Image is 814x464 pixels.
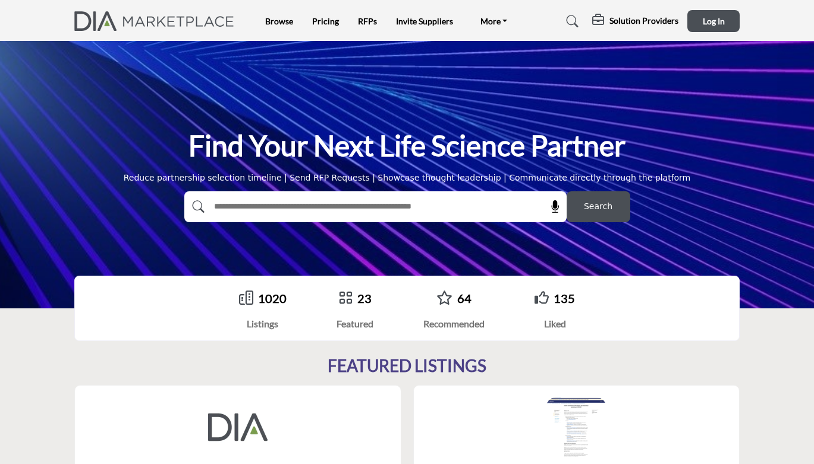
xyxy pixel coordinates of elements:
a: 135 [554,291,575,305]
h1: Find Your Next Life Science Partner [188,127,626,164]
a: 1020 [258,291,287,305]
div: Solution Providers [592,14,678,29]
a: 64 [457,291,472,305]
button: Search [567,191,630,222]
a: Invite Suppliers [396,16,453,26]
img: FDA CDER Small Business and Industry Assistance (SBIA) [546,397,606,457]
div: Recommended [423,317,485,331]
a: Pricing [312,16,339,26]
button: Log In [687,10,740,32]
a: Go to Featured [338,291,353,307]
a: Browse [265,16,293,26]
a: 23 [357,291,372,305]
h5: Solution Providers [609,15,678,26]
div: Featured [337,317,373,331]
h2: FEATURED LISTINGS [328,356,486,376]
div: Reduce partnership selection timeline | Send RFP Requests | Showcase thought leadership | Communi... [124,172,691,184]
img: Site Logo [74,11,240,31]
a: Go to Recommended [436,291,452,307]
a: More [472,13,516,30]
span: Search [584,200,612,213]
a: Search [555,12,586,31]
div: Listings [239,317,287,331]
span: Log In [703,16,725,26]
i: Go to Liked [535,291,549,305]
img: DIA Global [208,397,268,457]
a: RFPs [358,16,377,26]
div: Liked [535,317,575,331]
